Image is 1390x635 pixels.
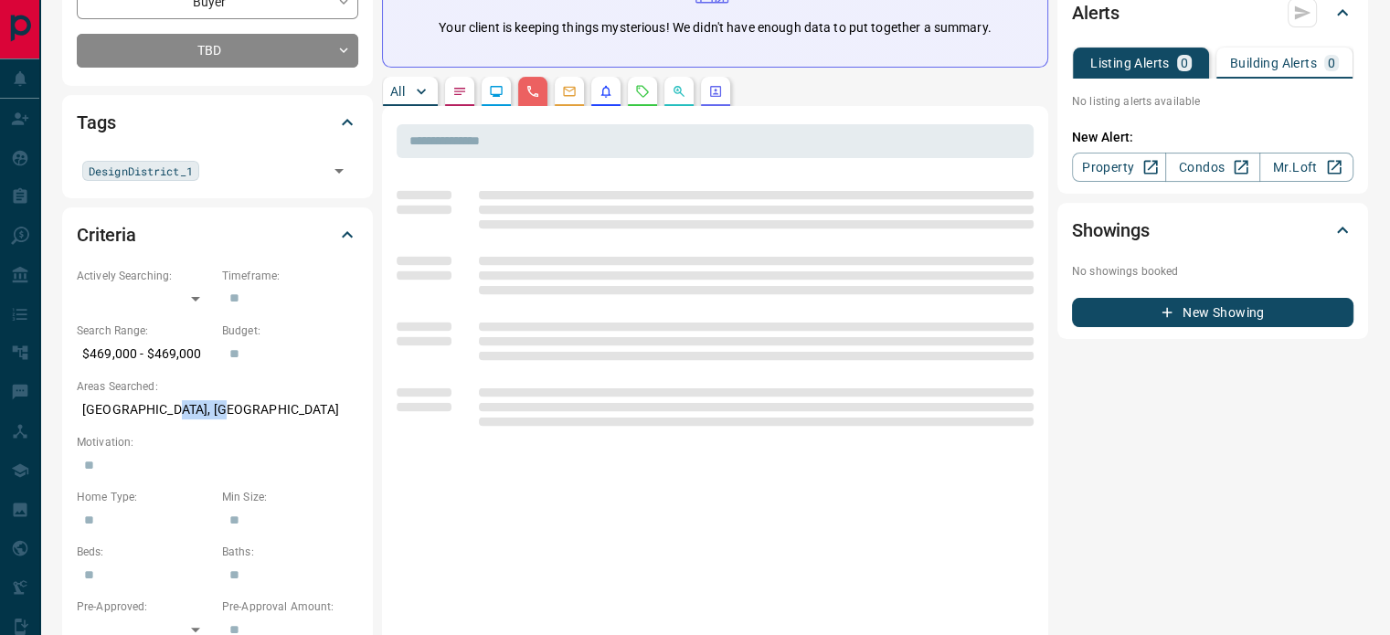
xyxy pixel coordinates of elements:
[1230,57,1317,69] p: Building Alerts
[390,85,405,98] p: All
[77,395,358,425] p: [GEOGRAPHIC_DATA], [GEOGRAPHIC_DATA]
[672,84,686,99] svg: Opportunities
[1259,153,1353,182] a: Mr.Loft
[89,162,193,180] span: DesignDistrict_1
[708,84,723,99] svg: Agent Actions
[77,101,358,144] div: Tags
[1072,216,1150,245] h2: Showings
[439,18,991,37] p: Your client is keeping things mysterious! We didn't have enough data to put together a summary.
[77,220,136,249] h2: Criteria
[77,489,213,505] p: Home Type:
[635,84,650,99] svg: Requests
[1181,57,1188,69] p: 0
[222,323,358,339] p: Budget:
[1072,153,1166,182] a: Property
[77,323,213,339] p: Search Range:
[77,544,213,560] p: Beds:
[222,598,358,615] p: Pre-Approval Amount:
[1072,208,1353,252] div: Showings
[77,213,358,257] div: Criteria
[77,434,358,450] p: Motivation:
[222,268,358,284] p: Timeframe:
[1328,57,1335,69] p: 0
[452,84,467,99] svg: Notes
[77,268,213,284] p: Actively Searching:
[326,158,352,184] button: Open
[77,339,213,369] p: $469,000 - $469,000
[77,378,358,395] p: Areas Searched:
[1072,263,1353,280] p: No showings booked
[599,84,613,99] svg: Listing Alerts
[1072,93,1353,110] p: No listing alerts available
[77,34,358,68] div: TBD
[489,84,504,99] svg: Lead Browsing Activity
[77,108,115,137] h2: Tags
[222,544,358,560] p: Baths:
[222,489,358,505] p: Min Size:
[1090,57,1170,69] p: Listing Alerts
[1072,298,1353,327] button: New Showing
[525,84,540,99] svg: Calls
[1072,128,1353,147] p: New Alert:
[77,598,213,615] p: Pre-Approved:
[562,84,577,99] svg: Emails
[1165,153,1259,182] a: Condos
